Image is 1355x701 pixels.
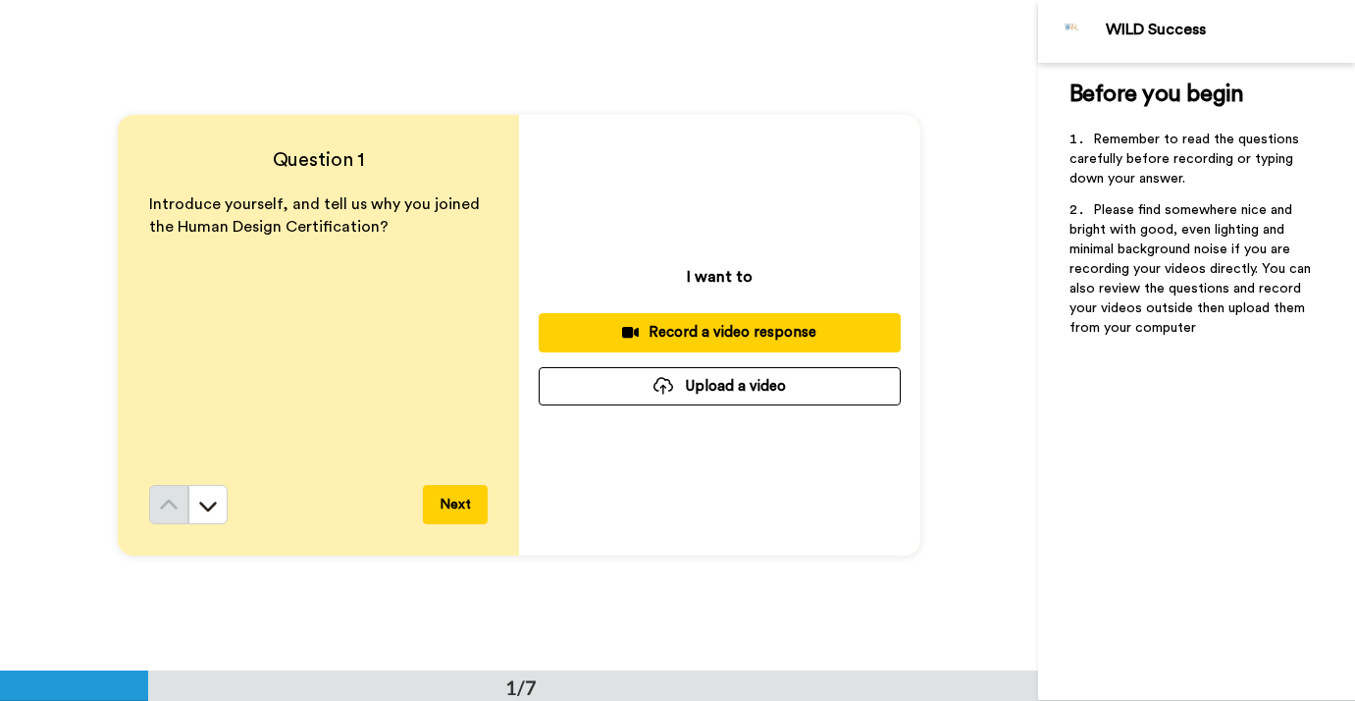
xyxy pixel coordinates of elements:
span: Remember to read the questions carefully before recording or typing down your answer. [1069,133,1303,186]
span: Introduce yourself, and tell us why you joined the Human Design Certification? [149,196,484,235]
div: Record a video response [554,322,885,343]
div: 1/7 [474,674,568,701]
button: Record a video response [539,313,901,351]
div: WILD Success [1106,21,1354,39]
button: Upload a video [539,367,901,405]
span: Before you begin [1069,82,1243,106]
button: Next [423,485,488,524]
img: Profile Image [1049,8,1096,55]
h4: Question 1 [149,146,488,174]
p: I want to [687,265,753,289]
span: Please find somewhere nice and bright with good, even lighting and minimal background noise if yo... [1069,203,1315,335]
